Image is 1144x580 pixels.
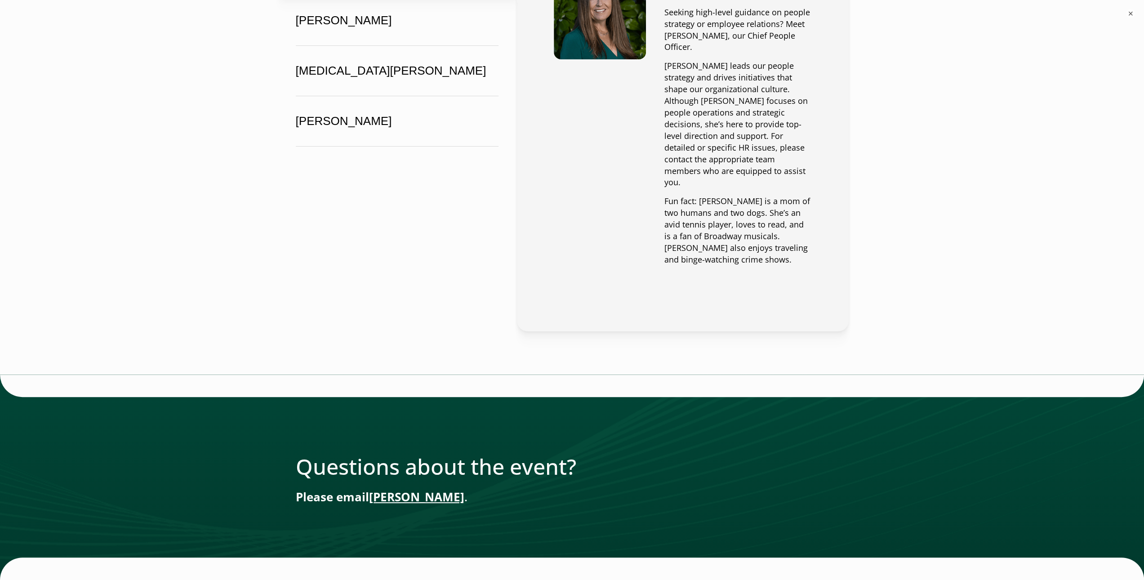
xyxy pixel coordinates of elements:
h3: . [296,490,849,504]
p: [PERSON_NAME] leads our people strategy and drives initiatives that shape our organizational cult... [664,60,812,188]
button: [PERSON_NAME] [277,96,517,147]
button: [MEDICAL_DATA][PERSON_NAME] [277,45,517,96]
p: Fun fact: [PERSON_NAME] is a mom of two humans and two dogs. She’s an avid tennis player, loves t... [664,196,812,265]
button: × [1126,9,1135,18]
a: [PERSON_NAME] [369,489,464,505]
h2: Questions about the event? [296,454,849,480]
p: Seeking high-level guidance on people strategy or employee relations? Meet [PERSON_NAME], our Chi... [664,7,812,54]
strong: Please email [296,489,464,505]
